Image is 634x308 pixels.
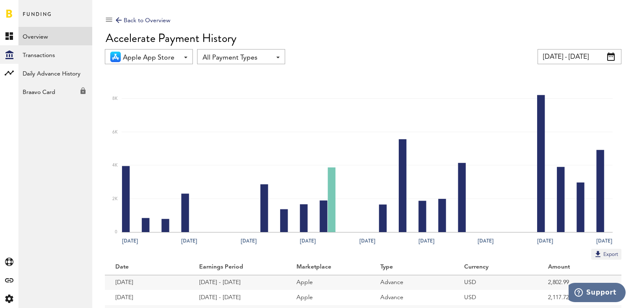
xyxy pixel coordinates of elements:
[370,275,454,290] td: Advance
[199,264,244,270] ng-transclude: Earnings Period
[115,230,117,234] text: 0
[464,264,489,270] ng-transclude: Currency
[370,290,454,305] td: Advance
[478,237,494,245] text: [DATE]
[596,237,612,245] text: [DATE]
[18,45,92,64] a: Transactions
[23,9,52,27] span: Funding
[538,275,621,290] td: 2,802.99
[105,290,189,305] td: [DATE]
[300,237,316,245] text: [DATE]
[189,275,286,290] td: [DATE] - [DATE]
[181,237,197,245] text: [DATE]
[537,237,553,245] text: [DATE]
[380,264,394,270] ng-transclude: Type
[286,290,370,305] td: Apple
[454,275,538,290] td: USD
[110,52,121,62] img: 21.png
[418,237,434,245] text: [DATE]
[112,130,118,134] text: 6K
[106,31,621,45] div: Accelerate Payment History
[548,264,571,270] ng-transclude: Amount
[18,64,92,82] a: Daily Advance History
[296,264,332,270] ng-transclude: Marketplace
[594,250,602,258] img: Export
[286,275,370,290] td: Apple
[105,275,189,290] td: [DATE]
[189,290,286,305] td: [DATE] - [DATE]
[112,97,118,101] text: 8K
[569,283,626,304] iframe: Opens a widget where you can find more information
[203,51,271,65] span: All Payment Types
[123,51,179,65] span: Apple App Store
[241,237,257,245] text: [DATE]
[116,16,170,26] div: Back to Overview
[591,249,621,260] button: Export
[18,82,92,97] div: Braavo Card
[359,237,375,245] text: [DATE]
[454,290,538,305] td: USD
[122,237,138,245] text: [DATE]
[18,27,92,45] a: Overview
[115,264,130,270] ng-transclude: Date
[112,163,118,167] text: 4K
[538,290,621,305] td: 2,117.72
[112,197,118,201] text: 2K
